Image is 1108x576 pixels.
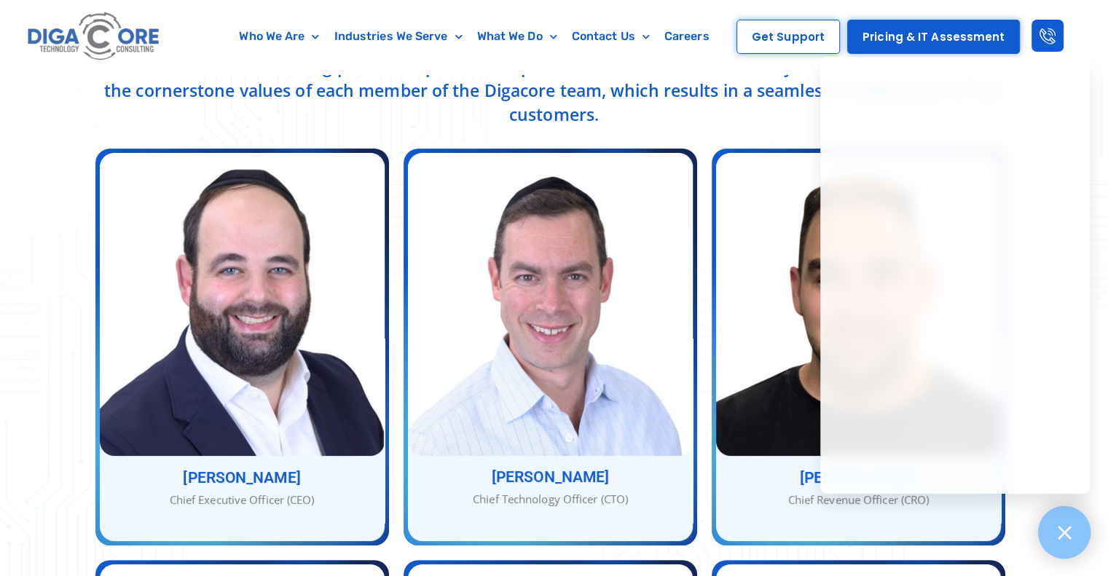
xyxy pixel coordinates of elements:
span: Get Support [752,31,825,42]
img: Jacob Berezin - Chief Revenue Officer (CRO) [716,153,1001,456]
div: Chief Revenue Officer (CRO) [716,492,1001,508]
a: Who We Are [232,20,326,53]
img: Abe-Kramer - Chief Executive Officer (CEO) [100,153,385,456]
h3: [PERSON_NAME] [408,470,693,486]
a: Careers [657,20,717,53]
a: Industries We Serve [327,20,470,53]
iframe: Chatgenie Messenger [820,57,1090,494]
p: With many combined years of experience, [PERSON_NAME], [PERSON_NAME], and [PERSON_NAME], along wi... [88,31,1021,127]
img: Nathan Berger - Chief Technology Officer (CTO) [408,153,693,456]
a: Contact Us [565,20,657,53]
a: What We Do [470,20,565,53]
h3: [PERSON_NAME] [716,470,1001,486]
div: Chief Executive Officer (CEO) [100,492,385,508]
nav: Menu [222,20,726,53]
span: Pricing & IT Assessment [863,31,1005,42]
img: Digacore logo 1 [24,7,164,66]
div: Chief Technology Officer (CTO) [408,492,693,508]
a: Pricing & IT Assessment [847,20,1020,54]
h3: [PERSON_NAME] [100,470,385,486]
a: Get Support [736,20,840,54]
